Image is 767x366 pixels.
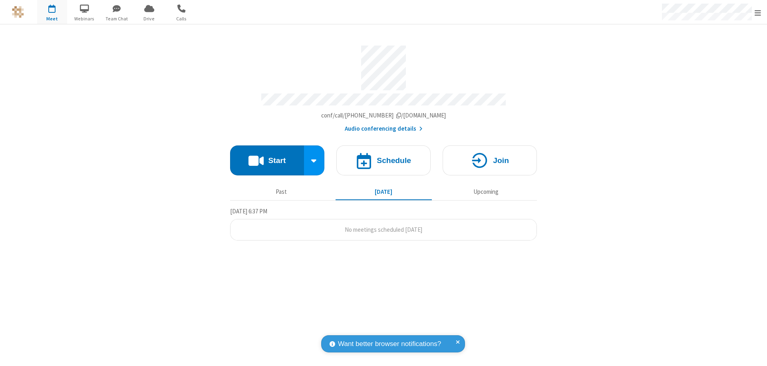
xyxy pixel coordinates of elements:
[233,184,330,199] button: Past
[230,40,537,133] section: Account details
[70,15,99,22] span: Webinars
[321,111,446,119] span: Copy my meeting room link
[345,226,422,233] span: No meetings scheduled [DATE]
[230,145,304,175] button: Start
[12,6,24,18] img: QA Selenium DO NOT DELETE OR CHANGE
[345,124,423,133] button: Audio conferencing details
[338,339,441,349] span: Want better browser notifications?
[438,184,534,199] button: Upcoming
[443,145,537,175] button: Join
[230,207,537,241] section: Today's Meetings
[37,15,67,22] span: Meet
[493,157,509,164] h4: Join
[134,15,164,22] span: Drive
[230,207,267,215] span: [DATE] 6:37 PM
[167,15,197,22] span: Calls
[321,111,446,120] button: Copy my meeting room linkCopy my meeting room link
[268,157,286,164] h4: Start
[336,184,432,199] button: [DATE]
[304,145,325,175] div: Start conference options
[102,15,132,22] span: Team Chat
[336,145,431,175] button: Schedule
[377,157,411,164] h4: Schedule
